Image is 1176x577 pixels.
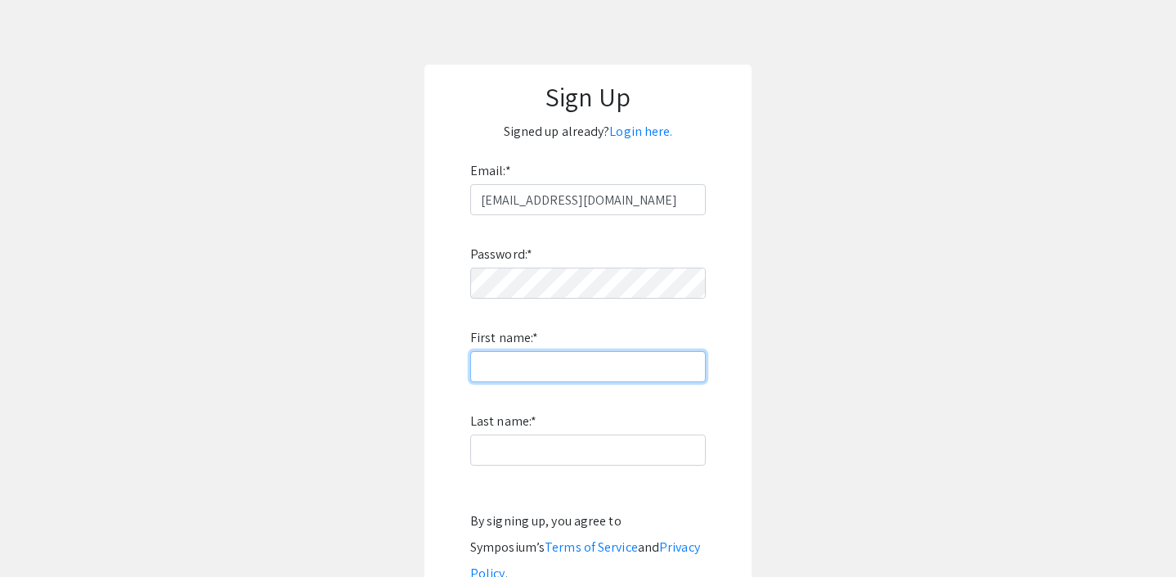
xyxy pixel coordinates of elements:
[470,408,536,435] label: Last name:
[12,503,70,565] iframe: Chat
[470,325,538,351] label: First name:
[470,158,511,184] label: Email:
[441,81,735,112] h1: Sign Up
[470,241,532,268] label: Password:
[441,119,735,145] p: Signed up already?
[609,123,672,140] a: Login here.
[545,539,638,556] a: Terms of Service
